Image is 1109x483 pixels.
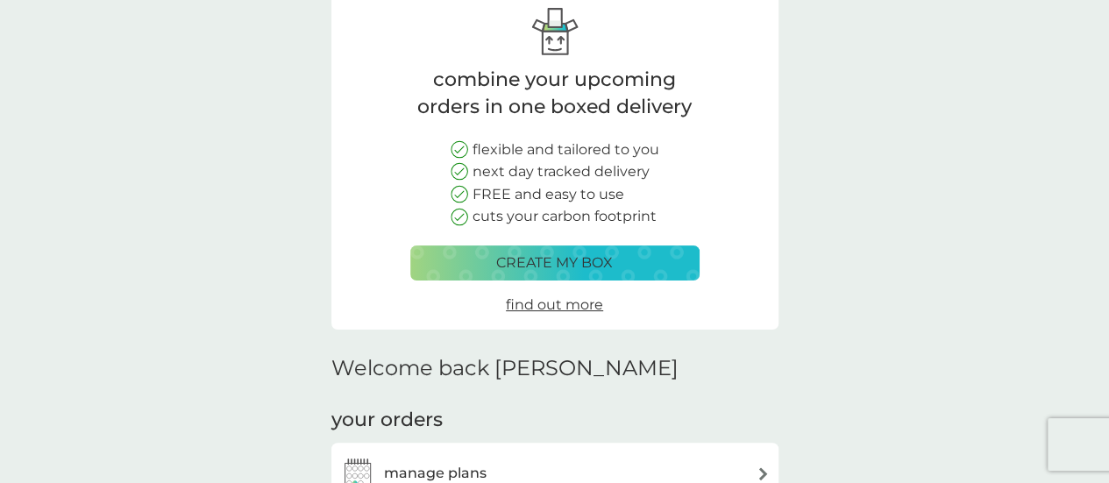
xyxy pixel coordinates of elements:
[410,245,700,281] button: create my box
[473,139,659,161] p: flexible and tailored to you
[506,296,603,313] span: find out more
[410,67,700,121] p: combine your upcoming orders in one boxed delivery
[473,160,650,183] p: next day tracked delivery
[757,467,770,480] img: arrow right
[473,183,624,206] p: FREE and easy to use
[506,294,603,316] a: find out more
[496,252,613,274] p: create my box
[473,205,657,228] p: cuts your carbon footprint
[331,356,679,381] h2: Welcome back [PERSON_NAME]
[331,407,443,434] h3: your orders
